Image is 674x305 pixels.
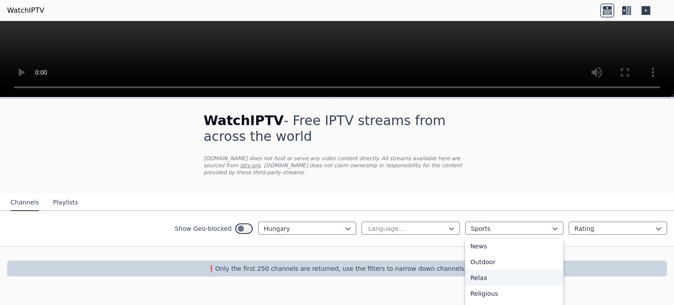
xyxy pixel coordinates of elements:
[53,194,78,211] button: Playlists
[465,286,563,301] div: Religious
[465,270,563,286] div: Relax
[204,155,470,176] p: [DOMAIN_NAME] does not host or serve any video content directly. All streams available here are s...
[465,254,563,270] div: Outdoor
[204,113,470,144] h1: - Free IPTV streams from across the world
[11,264,663,273] p: ❗️Only the first 250 channels are returned, use the filters to narrow down channels.
[465,238,563,254] div: News
[204,113,284,128] span: WatchIPTV
[7,5,44,16] a: WatchIPTV
[240,162,261,169] a: iptv-org
[11,194,39,211] button: Channels
[175,224,232,233] label: Show Geo-blocked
